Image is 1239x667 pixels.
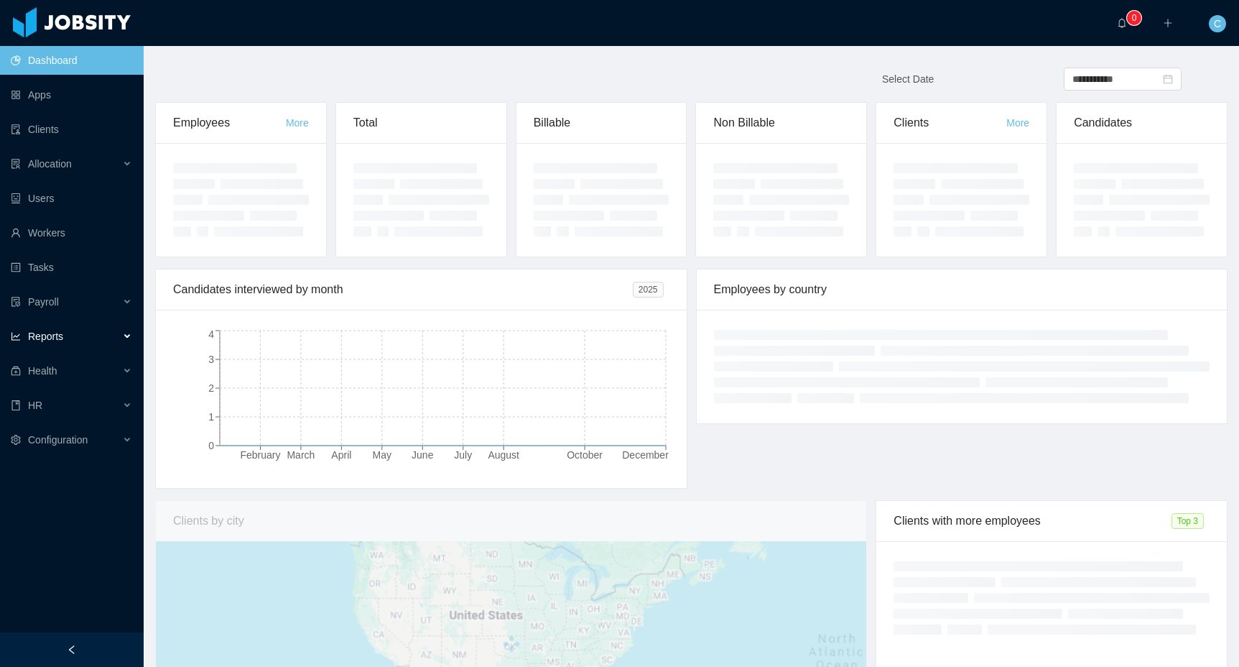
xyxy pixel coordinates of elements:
[173,103,286,143] div: Employees
[287,449,315,461] tspan: March
[240,449,280,461] tspan: February
[208,411,214,423] tspan: 1
[28,331,63,342] span: Reports
[208,328,214,340] tspan: 4
[28,400,42,411] span: HR
[1171,513,1204,529] span: Top 3
[11,400,21,410] i: icon: book
[11,46,132,75] a: icon: pie-chartDashboard
[173,270,633,310] div: Candidates interviewed by month
[454,449,472,461] tspan: July
[534,103,669,143] div: Billable
[208,354,214,365] tspan: 3
[622,449,669,461] tspan: December
[373,449,391,461] tspan: May
[331,449,351,461] tspan: April
[11,115,132,144] a: icon: auditClients
[488,449,519,461] tspan: August
[1163,18,1173,28] i: icon: plus
[1163,74,1173,84] i: icon: calendar
[412,449,434,461] tspan: June
[353,103,489,143] div: Total
[11,184,132,213] a: icon: robotUsers
[1214,15,1221,32] span: C
[713,103,849,143] div: Non Billable
[567,449,603,461] tspan: October
[208,440,214,451] tspan: 0
[1006,117,1029,129] a: More
[1127,11,1141,25] sup: 0
[11,331,21,341] i: icon: line-chart
[714,270,1210,310] div: Employees by country
[11,297,21,307] i: icon: file-protect
[633,282,664,298] span: 2025
[28,434,88,446] span: Configuration
[11,80,132,109] a: icon: appstoreApps
[894,103,1006,143] div: Clients
[1074,103,1210,143] div: Candidates
[28,365,57,377] span: Health
[286,117,309,129] a: More
[11,253,132,282] a: icon: profileTasks
[11,366,21,376] i: icon: medicine-box
[1117,18,1127,28] i: icon: bell
[208,382,214,394] tspan: 2
[882,73,934,85] span: Select Date
[28,296,59,308] span: Payroll
[11,218,132,247] a: icon: userWorkers
[11,435,21,445] i: icon: setting
[11,159,21,169] i: icon: solution
[894,501,1171,541] div: Clients with more employees
[28,158,72,170] span: Allocation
